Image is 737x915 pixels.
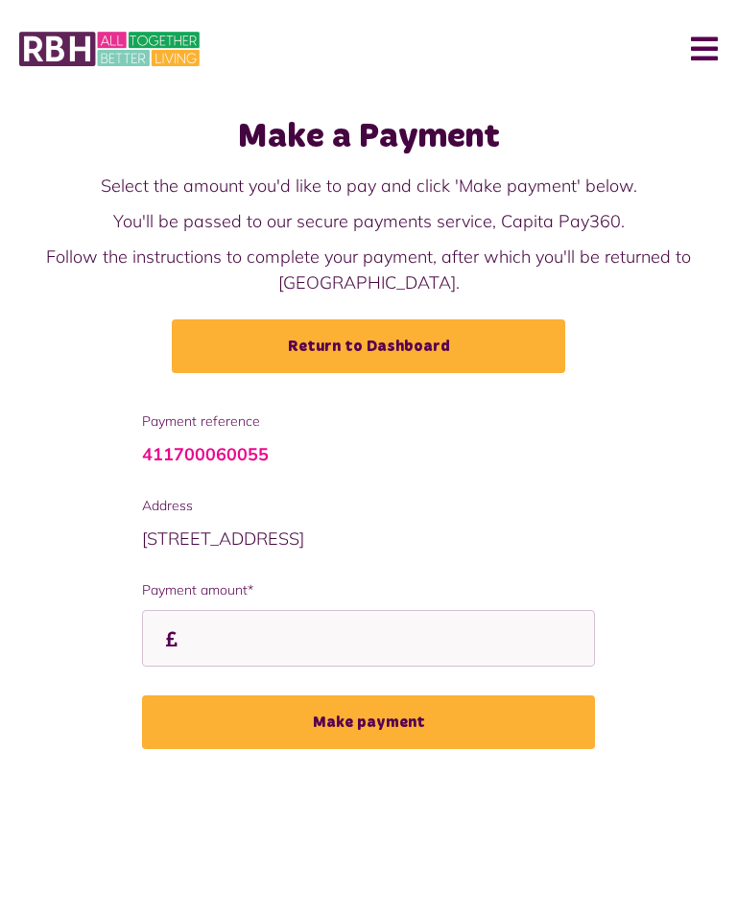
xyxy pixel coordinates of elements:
a: Return to Dashboard [172,319,565,373]
p: Select the amount you'd like to pay and click 'Make payment' below. [19,173,718,199]
img: MyRBH [19,29,200,69]
span: Payment reference [142,411,595,432]
p: You'll be passed to our secure payments service, Capita Pay360. [19,208,718,234]
h1: Make a Payment [19,117,718,158]
span: [STREET_ADDRESS] [142,528,304,550]
a: 411700060055 [142,443,269,465]
button: Make payment [142,695,595,749]
label: Payment amount* [142,580,595,600]
span: Address [142,496,595,516]
p: Follow the instructions to complete your payment, after which you'll be returned to [GEOGRAPHIC_D... [19,244,718,295]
